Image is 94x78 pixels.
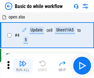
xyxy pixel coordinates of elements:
img: Run All [19,60,27,67]
img: Main button [77,61,87,71]
img: Skip [59,60,66,67]
div: Sheet1!A5 [55,27,75,34]
img: Settings menu [82,2,89,10]
div: Skip [59,68,66,72]
img: Support [74,4,79,9]
img: Back [5,2,12,10]
span: # 4 [15,33,19,38]
div: cell [47,28,52,33]
div: Basic do while workflow [15,3,63,9]
span: open.xlsx [9,14,25,19]
div: to [77,28,81,33]
div: Run All [16,68,30,72]
div: Update [29,27,44,34]
button: Skip [52,58,72,73]
button: Run All [13,58,33,73]
div: 5 [23,36,28,44]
